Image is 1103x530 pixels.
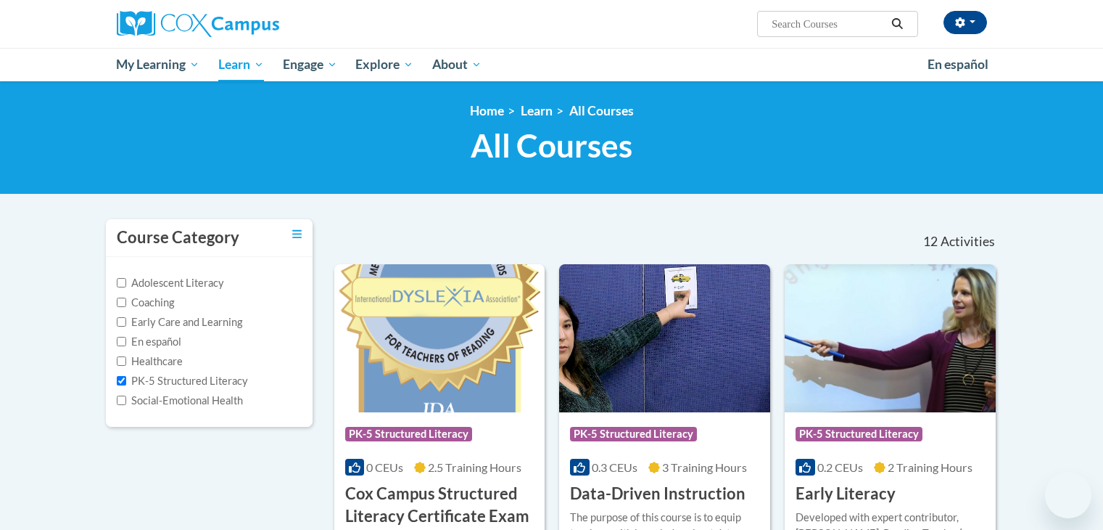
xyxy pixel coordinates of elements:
img: Course Logo [559,264,770,412]
a: All Courses [569,103,634,118]
input: Checkbox for Options [117,317,126,327]
a: My Learning [107,48,210,81]
h3: Course Category [117,227,239,249]
span: 2.5 Training Hours [428,460,521,474]
h3: Cox Campus Structured Literacy Certificate Exam [345,483,534,528]
input: Checkbox for Options [117,376,126,386]
input: Checkbox for Options [117,337,126,346]
label: Adolescent Literacy [117,275,224,291]
a: About [423,48,491,81]
h3: Data-Driven Instruction [570,483,745,505]
img: Cox Campus [117,11,279,37]
span: 0 CEUs [366,460,403,474]
span: 0.3 CEUs [592,460,637,474]
a: Engage [273,48,347,81]
img: Course Logo [334,264,545,412]
span: About [432,56,482,73]
span: All Courses [471,126,632,165]
input: Checkbox for Options [117,356,126,366]
span: 2 Training Hours [888,460,972,474]
span: PK-5 Structured Literacy [570,427,697,441]
span: 3 Training Hours [662,460,747,474]
label: Early Care and Learning [117,314,242,330]
a: Toggle collapse [292,227,302,242]
span: PK-5 Structured Literacy [796,427,922,441]
input: Search Courses [770,15,886,33]
span: 12 [923,234,938,250]
iframe: Button to launch messaging window [1045,472,1091,518]
span: My Learning [116,56,199,73]
button: Search [886,15,908,33]
a: Home [470,103,504,118]
a: Cox Campus [117,11,392,37]
h3: Early Literacy [796,483,896,505]
button: Account Settings [943,11,987,34]
span: En español [928,57,988,72]
span: Engage [283,56,337,73]
label: PK-5 Structured Literacy [117,373,248,389]
div: Main menu [95,48,1009,81]
input: Checkbox for Options [117,278,126,288]
input: Checkbox for Options [117,298,126,307]
span: Activities [941,234,995,250]
label: En español [117,334,181,350]
span: 0.2 CEUs [817,460,863,474]
input: Checkbox for Options [117,396,126,405]
label: Healthcare [117,354,183,370]
span: Learn [218,56,264,73]
a: Learn [521,103,553,118]
a: Learn [209,48,273,81]
span: Explore [355,56,413,73]
label: Coaching [117,295,174,311]
a: Explore [346,48,423,81]
span: PK-5 Structured Literacy [345,427,472,441]
img: Course Logo [785,264,996,412]
label: Social-Emotional Health [117,393,243,409]
a: En español [918,49,998,80]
